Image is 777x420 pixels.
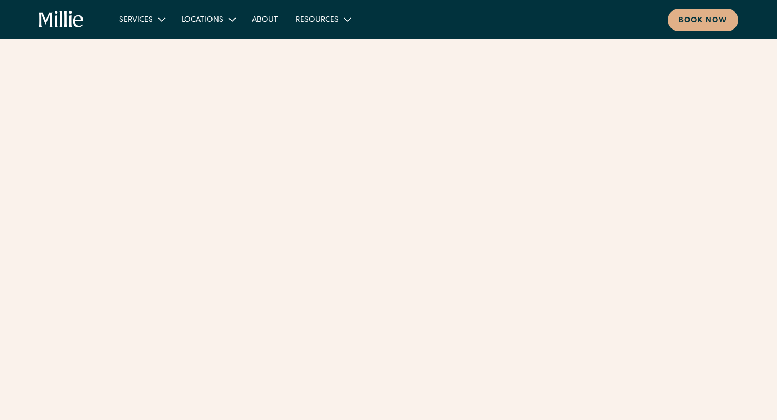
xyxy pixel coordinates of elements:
[110,10,173,28] div: Services
[679,15,727,27] div: Book now
[119,15,153,26] div: Services
[173,10,243,28] div: Locations
[287,10,358,28] div: Resources
[296,15,339,26] div: Resources
[243,10,287,28] a: About
[668,9,738,31] a: Book now
[181,15,223,26] div: Locations
[39,11,84,28] a: home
